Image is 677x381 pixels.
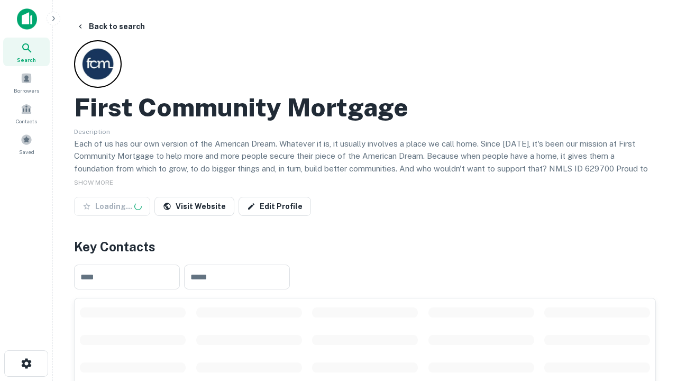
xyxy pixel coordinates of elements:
a: Contacts [3,99,50,128]
a: Edit Profile [239,197,311,216]
span: Borrowers [14,86,39,95]
img: capitalize-icon.png [17,8,37,30]
a: Visit Website [154,197,234,216]
span: SHOW MORE [74,179,113,186]
p: Each of us has our own version of the American Dream. Whatever it is, it usually involves a place... [74,138,656,187]
button: Back to search [72,17,149,36]
span: Search [17,56,36,64]
h4: Key Contacts [74,237,656,256]
span: Description [74,128,110,135]
a: Borrowers [3,68,50,97]
iframe: Chat Widget [624,296,677,347]
h2: First Community Mortgage [74,92,408,123]
a: Search [3,38,50,66]
span: Contacts [16,117,37,125]
a: Saved [3,130,50,158]
span: Saved [19,148,34,156]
